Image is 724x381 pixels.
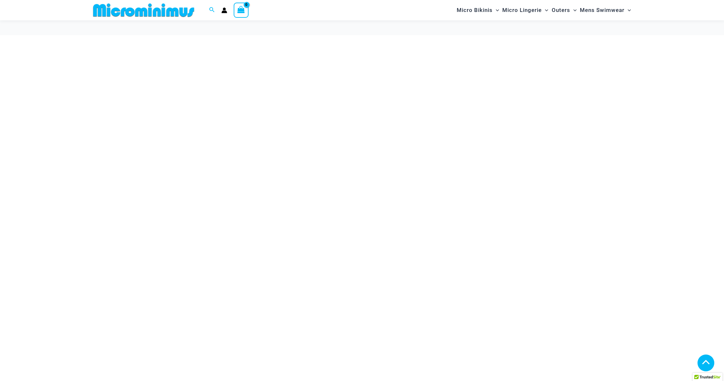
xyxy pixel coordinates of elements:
a: Mens SwimwearMenu ToggleMenu Toggle [578,2,633,18]
span: Menu Toggle [570,2,577,18]
a: Search icon link [209,6,215,14]
span: Outers [552,2,570,18]
span: Micro Bikinis [457,2,493,18]
nav: Site Navigation [454,1,633,19]
span: Mens Swimwear [580,2,624,18]
span: Menu Toggle [493,2,499,18]
img: MM SHOP LOGO FLAT [90,3,197,17]
a: OutersMenu ToggleMenu Toggle [550,2,578,18]
a: Micro BikinisMenu ToggleMenu Toggle [455,2,501,18]
a: View Shopping Cart, empty [234,3,249,17]
span: Menu Toggle [542,2,548,18]
a: Account icon link [221,7,227,13]
span: Micro Lingerie [502,2,542,18]
a: Micro LingerieMenu ToggleMenu Toggle [501,2,550,18]
span: Menu Toggle [624,2,631,18]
